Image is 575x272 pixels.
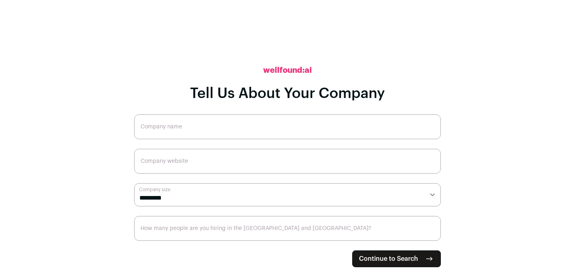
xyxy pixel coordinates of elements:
input: How many people are you hiring in the US and Canada? [134,216,441,241]
h1: Tell Us About Your Company [190,86,385,102]
input: Company website [134,149,441,174]
button: Continue to Search [352,250,441,267]
input: Company name [134,114,441,139]
span: Continue to Search [359,254,418,264]
h2: wellfound:ai [263,65,312,76]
